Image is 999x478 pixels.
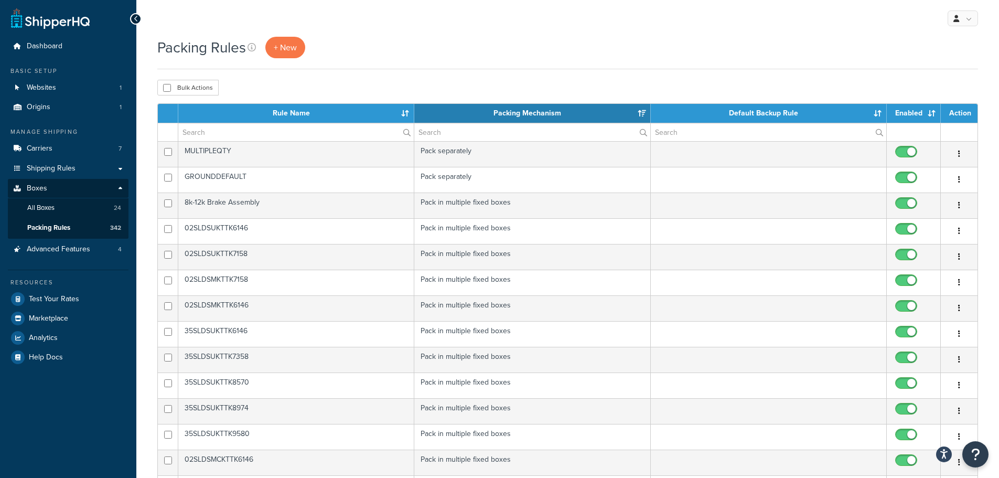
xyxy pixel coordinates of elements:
span: Advanced Features [27,245,90,254]
th: Rule Name: activate to sort column ascending [178,104,414,123]
a: Packing Rules 342 [8,218,128,238]
li: Websites [8,78,128,98]
span: Carriers [27,144,52,153]
td: Pack separately [414,167,650,193]
input: Search [414,123,650,141]
button: Bulk Actions [157,80,219,95]
li: Origins [8,98,128,117]
td: Pack in multiple fixed boxes [414,218,650,244]
a: Carriers 7 [8,139,128,158]
li: Carriers [8,139,128,158]
td: 02SLDSUKTTK6146 [178,218,414,244]
th: Enabled: activate to sort column ascending [887,104,941,123]
span: Packing Rules [27,224,70,232]
div: Manage Shipping [8,128,128,136]
a: Dashboard [8,37,128,56]
span: Help Docs [29,353,63,362]
span: Websites [27,83,56,92]
span: Marketplace [29,314,68,323]
span: 1 [120,103,122,112]
input: Search [178,123,414,141]
span: 24 [114,204,121,213]
li: Packing Rules [8,218,128,238]
td: 8k-12k Brake Assembly [178,193,414,218]
li: Boxes [8,179,128,239]
span: Dashboard [27,42,62,51]
td: 35SLDSUKTTK9580 [178,424,414,450]
td: 35SLDSUKTTK8974 [178,398,414,424]
td: 02SLDSMCKTTK6146 [178,450,414,475]
td: Pack in multiple fixed boxes [414,321,650,347]
div: Resources [8,278,128,287]
a: ShipperHQ Home [11,8,90,29]
span: 342 [110,224,121,232]
h1: Packing Rules [157,37,246,58]
li: All Boxes [8,198,128,218]
a: + New [265,37,305,58]
td: Pack in multiple fixed boxes [414,347,650,373]
td: MULTIPLEQTY [178,141,414,167]
td: 35SLDSUKTTK6146 [178,321,414,347]
a: Websites 1 [8,78,128,98]
td: Pack in multiple fixed boxes [414,424,650,450]
td: Pack in multiple fixed boxes [414,373,650,398]
th: Action [941,104,977,123]
a: Origins 1 [8,98,128,117]
span: Test Your Rates [29,295,79,304]
a: Marketplace [8,309,128,328]
td: Pack in multiple fixed boxes [414,244,650,270]
div: Basic Setup [8,67,128,76]
td: 02SLDSMKTTK7158 [178,270,414,295]
li: Advanced Features [8,240,128,259]
td: Pack in multiple fixed boxes [414,193,650,218]
a: Help Docs [8,348,128,367]
td: Pack in multiple fixed boxes [414,295,650,321]
td: Pack separately [414,141,650,167]
td: Pack in multiple fixed boxes [414,270,650,295]
a: Test Your Rates [8,290,128,309]
button: Open Resource Center [962,441,989,468]
a: Advanced Features 4 [8,240,128,259]
span: Analytics [29,334,58,343]
td: GROUNDDEFAULT [178,167,414,193]
span: 1 [120,83,122,92]
input: Search [651,123,886,141]
span: + New [274,41,297,54]
td: 02SLDSUKTTK7158 [178,244,414,270]
td: 35SLDSUKTTK8570 [178,373,414,398]
td: 02SLDSMKTTK6146 [178,295,414,321]
a: Boxes [8,179,128,198]
th: Default Backup Rule: activate to sort column ascending [651,104,887,123]
a: All Boxes 24 [8,198,128,218]
td: Pack in multiple fixed boxes [414,398,650,424]
span: All Boxes [27,204,55,213]
td: Pack in multiple fixed boxes [414,450,650,475]
span: 7 [119,144,122,153]
td: 35SLDSUKTTK7358 [178,347,414,373]
span: Shipping Rules [27,164,76,173]
span: Origins [27,103,50,112]
a: Analytics [8,328,128,347]
th: Packing Mechanism: activate to sort column ascending [414,104,650,123]
a: Shipping Rules [8,159,128,178]
span: 4 [118,245,122,254]
span: Boxes [27,184,47,193]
